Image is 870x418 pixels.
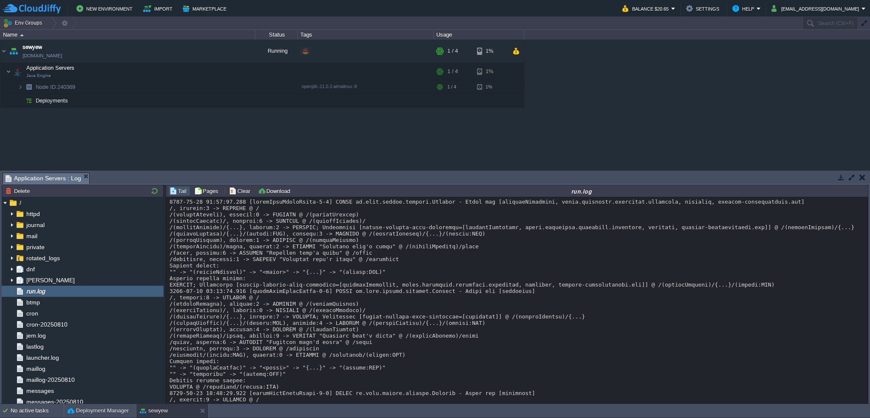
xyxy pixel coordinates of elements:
span: Application Servers [25,64,76,71]
button: Import [143,3,175,14]
button: Settings [686,3,722,14]
button: Download [258,187,293,195]
div: Tags [298,30,433,40]
button: Pages [194,187,221,195]
button: Tail [169,187,189,195]
a: maillog [25,365,47,373]
a: rotated_logs [25,254,61,262]
div: 1 / 4 [447,80,456,94]
button: Clear [229,187,253,195]
button: Deployment Manager [68,407,129,415]
button: Env Groups [3,17,45,29]
div: Status [256,30,297,40]
button: Delete [6,187,32,195]
a: cron-20250810 [25,321,69,328]
a: [DOMAIN_NAME] [23,51,62,60]
button: New Environment [76,3,135,14]
img: AMDAwAAAACH5BAEAAAAALAAAAAABAAEAAAICRAEAOw== [0,40,7,63]
a: / [18,199,23,207]
img: AMDAwAAAACH5BAEAAAAALAAAAAABAAEAAAICRAEAOw== [23,80,35,94]
button: Balance $20.65 [622,3,671,14]
img: AMDAwAAAACH5BAEAAAAALAAAAAABAAEAAAICRAEAOw== [20,34,24,36]
div: Running [255,40,298,63]
img: AMDAwAAAACH5BAEAAAAALAAAAAABAAEAAAICRAEAOw== [23,94,35,107]
a: dnf [25,265,36,273]
span: Application Servers : Log [6,173,81,184]
span: openjdk-21.0.2-almalinux-9 [302,84,357,89]
img: AMDAwAAAACH5BAEAAAAALAAAAAABAAEAAAICRAEAOw== [6,63,11,80]
a: launcher.log [25,354,60,361]
a: [PERSON_NAME] [25,276,76,284]
button: Marketplace [183,3,229,14]
iframe: chat widget [834,384,862,409]
a: Application ServersJava Engine [25,65,76,71]
a: messages-20250810 [25,398,85,406]
div: 1 / 4 [447,63,458,80]
div: No active tasks [11,404,64,418]
div: Name [1,30,255,40]
a: journal [25,221,46,229]
div: 1% [477,63,505,80]
a: maillog-20250810 [25,376,76,384]
button: Help [732,3,757,14]
a: jem.log [25,332,47,339]
a: messages [25,387,55,395]
span: 240369 [35,83,76,91]
button: sewyew [140,407,168,415]
a: private [25,243,46,251]
img: AMDAwAAAACH5BAEAAAAALAAAAAABAAEAAAICRAEAOw== [18,80,23,94]
button: [EMAIL_ADDRESS][DOMAIN_NAME] [771,3,862,14]
div: 1 / 4 [447,40,458,63]
div: run.log [296,188,867,195]
a: lastlog [25,343,45,350]
a: httpd [25,210,41,218]
img: AMDAwAAAACH5BAEAAAAALAAAAAABAAEAAAICRAEAOw== [11,63,23,80]
a: btmp [25,299,41,306]
span: Node ID: [36,84,57,90]
a: sewyew [23,43,42,51]
a: Deployments [35,97,69,104]
a: Node ID:240369 [35,83,76,91]
a: mail [25,232,39,240]
div: 1% [477,80,505,94]
img: AMDAwAAAACH5BAEAAAAALAAAAAABAAEAAAICRAEAOw== [8,40,20,63]
img: CloudJiffy [3,3,61,14]
a: run.log [25,287,46,295]
a: cron [25,310,40,317]
span: Java Engine [26,73,51,78]
div: 1% [477,40,505,63]
img: AMDAwAAAACH5BAEAAAAALAAAAAABAAEAAAICRAEAOw== [18,94,23,107]
div: Usage [434,30,524,40]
